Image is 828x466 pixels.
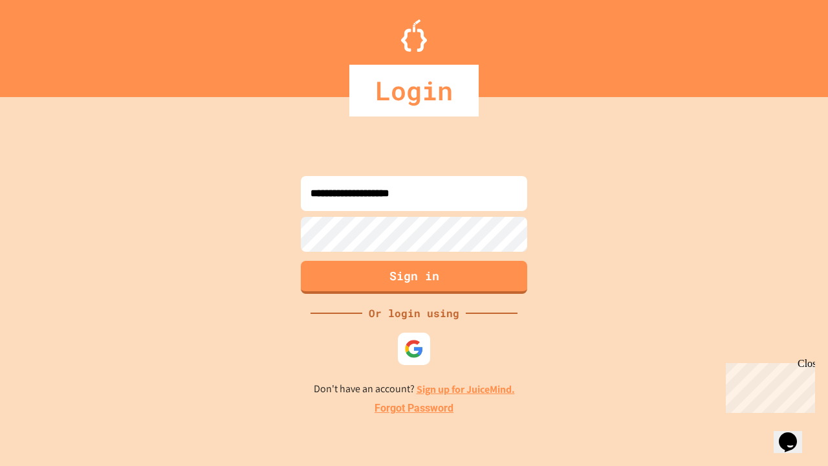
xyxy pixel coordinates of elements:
div: Or login using [362,305,466,321]
a: Sign up for JuiceMind. [417,383,515,396]
img: Logo.svg [401,19,427,52]
p: Don't have an account? [314,381,515,397]
a: Forgot Password [375,401,453,416]
iframe: chat widget [774,414,815,453]
img: google-icon.svg [404,339,424,359]
iframe: chat widget [721,358,815,413]
div: Chat with us now!Close [5,5,89,82]
div: Login [349,65,479,116]
button: Sign in [301,261,527,294]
